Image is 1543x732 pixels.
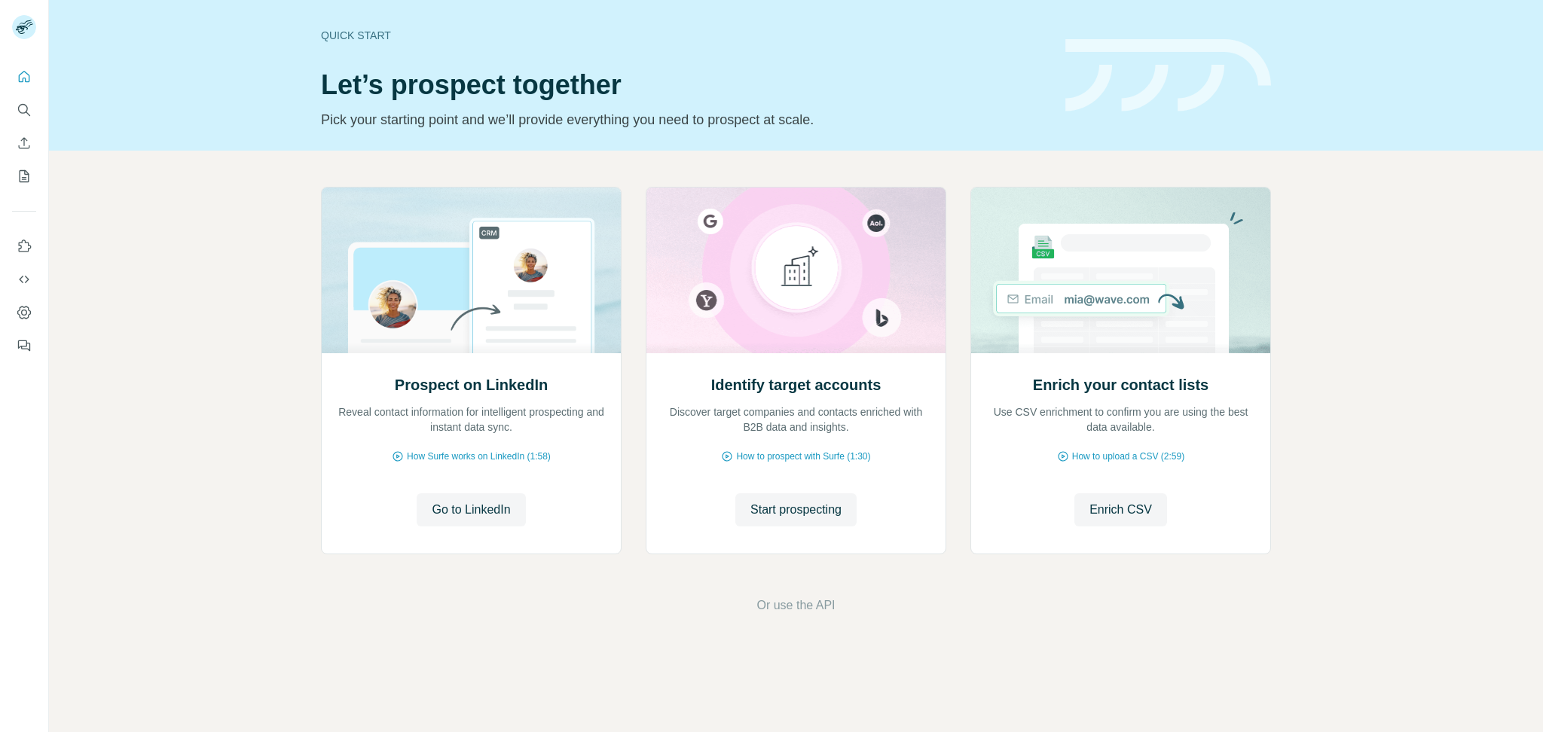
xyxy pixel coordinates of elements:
span: How Surfe works on LinkedIn (1:58) [407,450,551,463]
img: banner [1065,39,1271,112]
span: How to prospect with Surfe (1:30) [736,450,870,463]
button: Go to LinkedIn [417,493,525,526]
button: Or use the API [756,596,835,615]
span: Enrich CSV [1089,501,1152,519]
p: Use CSV enrichment to confirm you are using the best data available. [986,404,1255,435]
button: Feedback [12,332,36,359]
div: Quick start [321,28,1047,43]
p: Reveal contact information for intelligent prospecting and instant data sync. [337,404,606,435]
img: Enrich your contact lists [970,188,1271,353]
span: Go to LinkedIn [432,501,510,519]
button: Use Surfe API [12,266,36,293]
p: Discover target companies and contacts enriched with B2B data and insights. [662,404,930,435]
button: Quick start [12,63,36,90]
img: Prospect on LinkedIn [321,188,622,353]
button: Start prospecting [735,493,857,526]
span: How to upload a CSV (2:59) [1072,450,1184,463]
button: Enrich CSV [12,130,36,157]
button: Enrich CSV [1074,493,1167,526]
h2: Identify target accounts [711,374,881,395]
button: Search [12,96,36,124]
button: Dashboard [12,299,36,326]
p: Pick your starting point and we’ll provide everything you need to prospect at scale. [321,109,1047,130]
button: Use Surfe on LinkedIn [12,233,36,260]
span: Start prospecting [750,501,842,519]
h2: Enrich your contact lists [1033,374,1208,395]
img: Identify target accounts [646,188,946,353]
h2: Prospect on LinkedIn [395,374,548,395]
button: My lists [12,163,36,190]
h1: Let’s prospect together [321,70,1047,100]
